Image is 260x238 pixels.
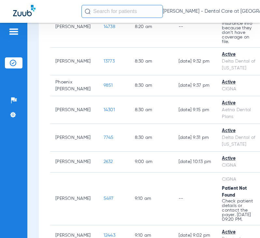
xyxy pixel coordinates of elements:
td: [DATE] 9:32 PM [173,48,217,75]
span: Patient Not Found [222,186,247,198]
div: Aetna Dental Plans [222,107,257,120]
img: Search Icon [85,8,91,14]
div: CIGNA [222,162,257,169]
td: -- [173,6,217,48]
td: 8:30 AM [130,75,173,96]
p: We couldn’t pull any insurance info because they don’t have coverage on file. [222,12,257,44]
td: Phoenix [PERSON_NAME] [50,75,98,96]
td: 9:10 AM [130,172,173,225]
td: [PERSON_NAME] [50,6,98,48]
td: [DATE] 9:37 PM [173,75,217,96]
td: [DATE] 9:15 PM [173,96,217,124]
td: 9:00 AM [130,152,173,172]
div: Delta Dental of [US_STATE] [222,134,257,148]
td: [PERSON_NAME] [50,172,98,225]
div: Active [222,155,257,162]
td: [DATE] 9:31 PM [173,124,217,152]
div: Active [222,51,257,58]
span: 13773 [104,59,115,64]
td: [PERSON_NAME] [50,48,98,75]
td: [PERSON_NAME] [50,124,98,152]
span: 2632 [104,159,113,164]
div: Active [222,100,257,107]
span: 12443 [104,233,115,238]
div: Delta Dental of [US_STATE] [222,58,257,72]
div: Active [222,127,257,134]
td: 8:30 AM [130,96,173,124]
img: Zuub Logo [13,5,36,16]
div: Active [222,229,257,236]
div: Active [222,79,257,86]
td: [DATE] 10:13 PM [173,152,217,172]
td: -- [173,172,217,225]
div: CIGNA [222,176,257,183]
td: 8:30 AM [130,48,173,75]
td: [PERSON_NAME] [50,152,98,172]
span: 14738 [104,24,115,29]
div: CIGNA [222,86,257,93]
img: hamburger-icon [8,28,19,36]
input: Search for patients [81,5,163,18]
span: 5497 [104,196,114,201]
td: 8:20 AM [130,6,173,48]
td: 8:30 AM [130,124,173,152]
td: [PERSON_NAME] [50,96,98,124]
span: 14301 [104,108,115,112]
span: 9851 [104,83,113,88]
span: 7745 [104,135,114,140]
p: Check patient details or contact the payer. [DATE] 09:20 PM. [222,199,257,222]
